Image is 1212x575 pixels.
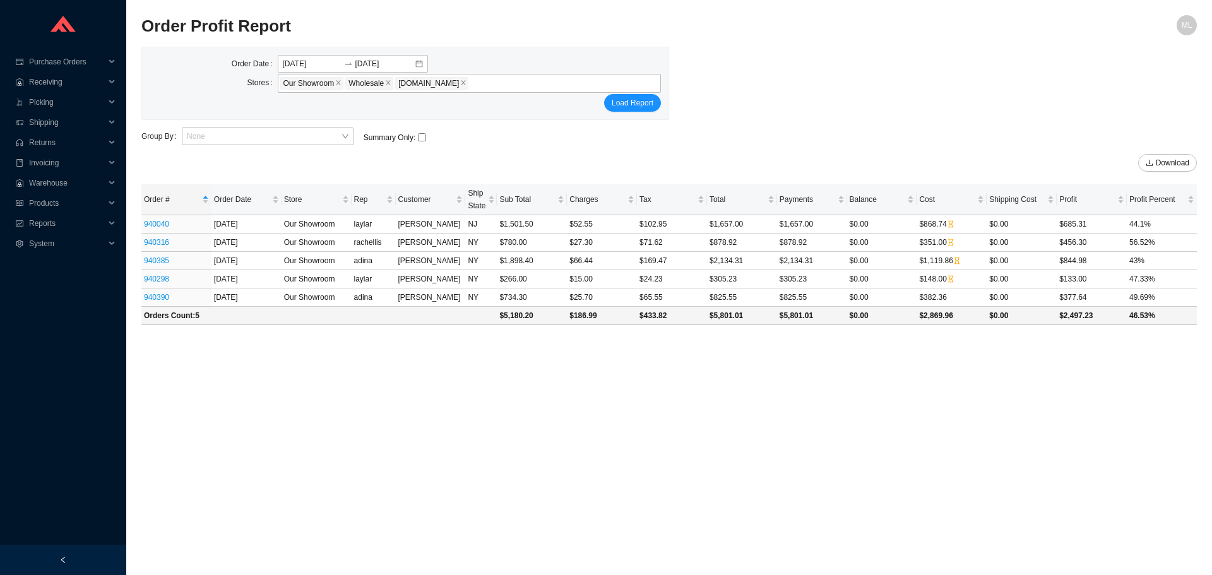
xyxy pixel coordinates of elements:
th: Cost sortable [917,184,987,215]
td: $734.30 [497,288,567,307]
h2: Order Profit Report [141,15,933,37]
span: Warehouse [29,173,105,193]
td: $0.00 [847,215,917,234]
td: Orders Count: 5 [141,307,497,325]
span: Load Report [612,97,653,109]
span: hourglass [947,220,954,228]
td: $0.00 [847,307,917,325]
td: $0.00 [987,288,1057,307]
td: $2,497.23 [1057,307,1127,325]
td: $305.23 [707,270,777,288]
td: $25.70 [567,288,637,307]
span: Wholesale [345,77,393,90]
td: [PERSON_NAME] [396,215,466,234]
span: Wholesale [348,78,384,89]
span: Total [710,193,765,206]
td: $15.00 [567,270,637,288]
td: $0.00 [987,234,1057,252]
td: laylar [352,215,396,234]
span: Payments [780,193,835,206]
span: left [59,556,67,564]
span: Cost [919,193,975,206]
span: $148.00 [919,275,954,283]
td: NY [465,252,497,270]
span: Ship State [468,187,485,212]
span: Invoicing [29,153,105,173]
th: Order Date sortable [211,184,282,215]
span: read [15,199,24,207]
td: $433.82 [637,307,707,325]
td: NY [465,270,497,288]
td: $24.23 [637,270,707,288]
th: Profit sortable [1057,184,1127,215]
td: [PERSON_NAME] [396,288,466,307]
td: $825.55 [777,288,847,307]
td: $0.00 [847,288,917,307]
span: hourglass [953,257,961,264]
th: Sub Total sortable [497,184,567,215]
th: Total sortable [707,184,777,215]
span: $868.74 [919,220,954,228]
input: End date [355,57,414,70]
th: Ship State sortable [465,184,497,215]
button: downloadDownload [1138,154,1197,172]
span: book [15,159,24,167]
span: Charges [569,193,625,206]
span: Tax [639,193,695,206]
span: HomeAndStone.com [395,77,468,90]
td: [DATE] [211,288,282,307]
td: $186.99 [567,307,637,325]
td: $780.00 [497,234,567,252]
span: Our Showroom [283,78,335,89]
span: $382.36 [919,293,946,302]
td: $133.00 [1057,270,1127,288]
span: ML [1182,15,1192,35]
td: NY [465,288,497,307]
span: Receiving [29,72,105,92]
td: $0.00 [847,234,917,252]
td: [DATE] [211,215,282,234]
td: $5,801.01 [707,307,777,325]
td: Our Showroom [282,215,352,234]
span: 47.33 % [1129,275,1155,283]
span: Purchase Orders [29,52,105,72]
span: 43 % [1129,256,1144,265]
th: Payments sortable [777,184,847,215]
th: Tax sortable [637,184,707,215]
td: $305.23 [777,270,847,288]
span: $1,119.86 [919,256,960,265]
a: 940316 [144,238,169,247]
a: 940390 [144,293,169,302]
button: Load Report [604,94,661,112]
span: Sub Total [499,193,555,206]
td: [PERSON_NAME] [396,270,466,288]
span: System [29,234,105,254]
span: 44.1 % [1129,220,1151,228]
span: Download [1156,157,1189,169]
td: $2,134.31 [707,252,777,270]
input: Start date [283,57,342,70]
td: $0.00 [987,307,1057,325]
td: [PERSON_NAME] [396,252,466,270]
span: Order # [144,193,199,206]
td: laylar [352,270,396,288]
td: NY [465,234,497,252]
span: hourglass [947,275,954,283]
td: rachellis [352,234,396,252]
a: 940298 [144,275,169,283]
td: $71.62 [637,234,707,252]
span: 56.52 % [1129,238,1155,247]
span: Summary Only : [364,134,416,141]
span: $351.00 [919,238,954,247]
th: Store sortable [282,184,352,215]
span: close [385,80,391,87]
td: $0.00 [847,252,917,270]
span: swap-right [344,59,353,68]
td: $0.00 [987,215,1057,234]
td: Our Showroom [282,288,352,307]
span: customer-service [15,139,24,146]
span: Order Date [214,193,270,206]
td: [DATE] [211,234,282,252]
td: $52.55 [567,215,637,234]
span: Picking [29,92,105,112]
